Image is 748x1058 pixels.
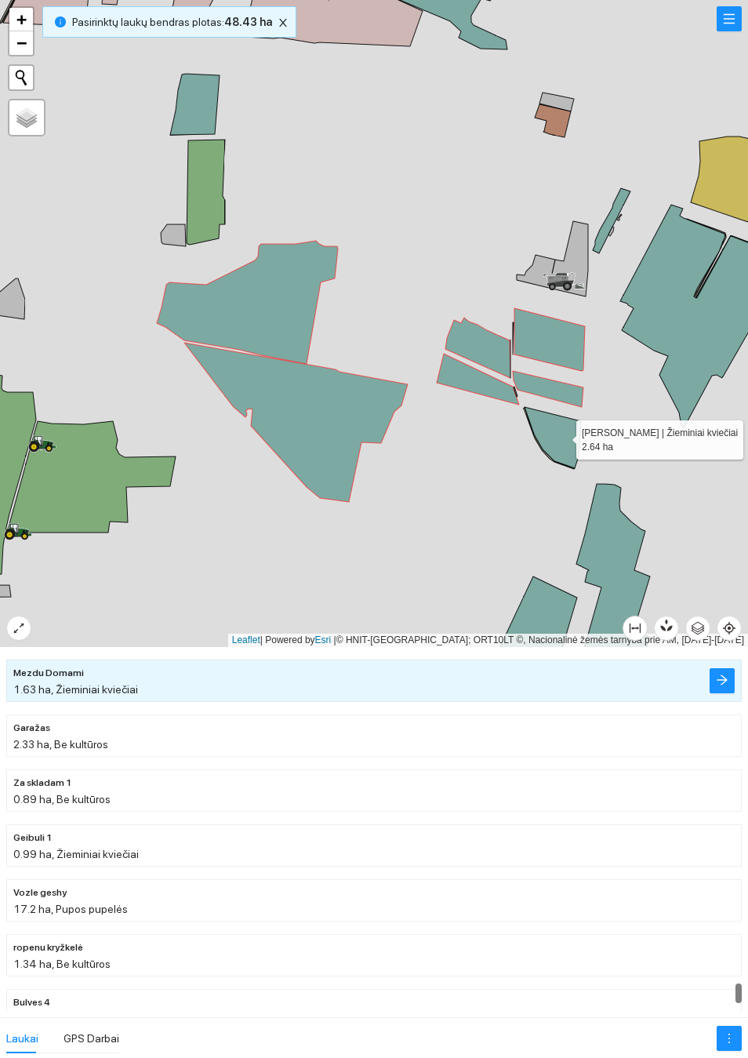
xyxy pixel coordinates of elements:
[717,1032,741,1045] span: more
[228,634,748,647] div: | Powered by © HNIT-[GEOGRAPHIC_DATA]; ORT10LT ©, Nacionalinė žemės tarnyba prie AM, [DATE]-[DATE]
[9,31,33,55] a: Zoom out
[13,958,111,970] span: 1.34 ha, Be kultūros
[55,16,66,27] span: info-circle
[6,1030,38,1047] div: Laukai
[717,6,742,31] button: menu
[717,622,741,634] span: aim
[64,1030,119,1047] div: GPS Darbai
[13,738,108,751] span: 2.33 ha, Be kultūros
[224,16,272,28] b: 48.43 ha
[9,8,33,31] a: Zoom in
[9,66,33,89] button: Initiate a new search
[623,616,648,641] button: column-width
[274,13,292,32] button: close
[6,616,31,641] button: expand-alt
[13,793,111,805] span: 0.89 ha, Be kultūros
[13,903,128,915] span: 17.2 ha, Pupos pupelės
[7,622,31,634] span: expand-alt
[13,683,138,696] span: 1.63 ha, Žieminiai kviečiai
[623,622,647,634] span: column-width
[72,13,272,31] span: Pasirinktų laukų bendras plotas :
[13,666,84,681] span: Mezdu Domami
[716,674,728,689] span: arrow-right
[717,616,742,641] button: aim
[16,33,27,53] span: −
[274,17,292,28] span: close
[16,9,27,29] span: +
[13,721,50,736] span: Garažas
[334,634,336,645] span: |
[232,634,260,645] a: Leaflet
[710,668,735,693] button: arrow-right
[13,995,50,1010] span: Bulves 4
[13,848,139,860] span: 0.99 ha, Žieminiai kviečiai
[315,634,332,645] a: Esri
[9,100,44,135] a: Layers
[13,776,72,791] span: Za skladam 1
[13,885,67,900] span: Vozle geshy
[13,940,83,955] span: ropenu kryžkelė
[13,831,53,845] span: Geibuli 1
[717,1026,742,1051] button: more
